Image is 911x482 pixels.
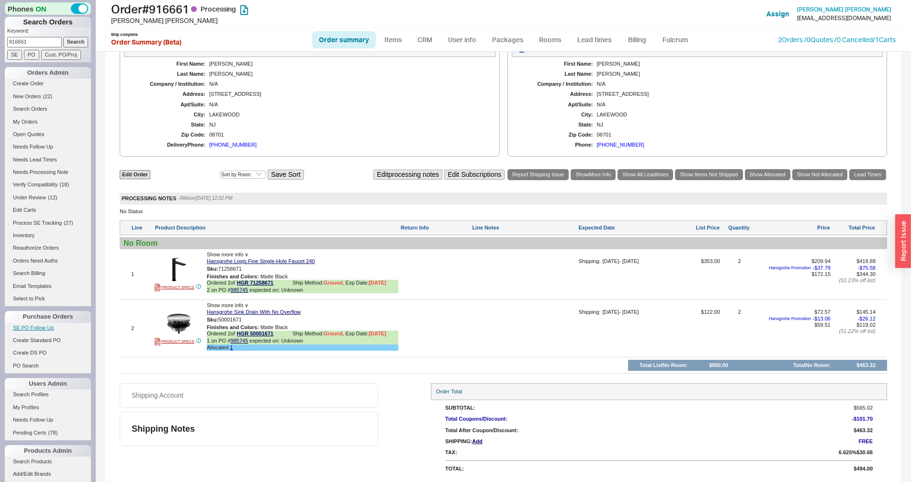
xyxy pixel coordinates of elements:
[268,170,304,180] button: Save Sort
[444,170,505,180] button: Edit Subscriptions
[207,338,398,344] span: expected on: Unknown
[209,142,257,148] div: [PHONE_NUMBER]
[521,91,593,97] div: Address:
[35,4,46,14] span: ON
[521,71,593,77] div: Last Name:
[667,225,720,231] div: List Price
[63,37,89,47] input: Search
[5,92,91,102] a: New Orders(22)
[579,309,601,315] div: Shipping:
[852,416,873,422] span: -
[792,169,847,180] a: Show Not Allocated
[64,220,73,226] span: ( 27 )
[167,312,191,335] img: file_vid84t
[237,331,273,338] a: HGR 50001671
[231,287,248,293] a: 985745
[5,180,91,190] a: Verify Compatibility(18)
[134,81,205,87] div: Company / Institution:
[167,258,191,281] img: 154__hpr04381_tif_udeclf
[134,102,205,108] div: Apt/Suite:
[5,104,91,114] a: Search Orders
[856,309,876,315] span: $145.14
[431,383,887,400] div: Order Total
[134,71,205,77] div: Last Name:
[854,427,873,434] span: $463.32
[5,415,91,425] a: Needs Follow Up
[445,449,830,456] div: Tax:
[5,445,91,457] div: Products Admin
[230,344,233,350] a: 1
[858,316,876,322] span: - $26.12
[640,362,688,368] div: Total List No Room :
[849,169,886,180] a: Lead Times
[445,405,830,411] div: SubTotal:
[769,316,811,321] span: Hansgrohe Promotion
[656,31,695,48] a: Fulcrum
[532,31,568,48] a: Rooms
[597,142,644,148] div: [PHONE_NUMBER]
[5,294,91,304] a: Select to Pick
[811,271,831,277] span: $172.15
[5,67,91,79] div: Orders Admin
[13,195,46,200] span: Under Review
[178,195,232,201] div: - Rikki on [DATE] 12:02 PM
[5,428,91,438] a: Pending Certs(78)
[854,405,873,411] span: $565.02
[758,225,830,231] div: Price
[5,281,91,291] a: Email Templates
[132,225,153,231] div: Line
[120,170,150,179] a: Edit Order
[859,438,873,444] span: FREE
[155,284,194,291] a: PRODUCT SPECS
[207,324,398,331] div: Matte Black
[131,271,153,277] div: 1
[521,132,593,138] div: Zip Code:
[324,331,343,336] b: Ground
[207,252,248,257] span: Show more info ∨
[668,309,720,354] span: $122.00
[5,193,91,203] a: Under Review(12)
[134,122,205,128] div: State:
[521,112,593,118] div: City:
[5,2,91,15] div: Phones
[207,302,248,308] span: Show more info ∨
[5,348,91,358] a: Create DS PO
[5,230,91,241] a: Inventory
[571,169,616,180] button: ShowMore Info
[769,265,811,271] span: Hansgrohe Promotion
[521,61,593,67] div: First Name:
[411,31,439,48] a: CRM
[60,182,69,187] span: ( 18 )
[13,169,68,175] span: Needs Processing Note
[7,27,91,37] p: Keyword:
[602,258,639,264] div: [DATE] - [DATE]
[5,155,91,165] a: Needs Lead Times
[218,316,242,322] span: 50001671
[738,309,741,354] div: 2
[7,50,22,60] input: SE
[5,243,91,253] a: Reauthorize Orders
[155,225,399,231] div: Product Description
[209,102,486,108] div: N/A
[602,309,639,315] div: [DATE] - [DATE]
[5,205,91,215] a: Edit Carts
[445,416,830,422] div: Total Coupons/Discount:
[597,112,874,118] div: LAKEWOOD
[120,208,143,215] div: No Status
[134,91,205,97] div: Address:
[832,277,876,284] div: ( 51.23 % off list)
[832,225,875,231] div: Total Price
[811,258,831,264] span: $209.94
[5,323,91,333] a: SE PO Follow Up
[597,102,874,108] div: N/A
[839,449,856,456] div: 6.625 %
[13,417,53,423] span: Needs Follow Up
[207,324,259,330] span: Finishes and Colors :
[797,15,891,22] div: [EMAIL_ADDRESS][DOMAIN_NAME]
[209,112,486,118] div: LAKEWOOD
[597,61,874,67] div: [PERSON_NAME]
[209,71,486,77] div: [PERSON_NAME]
[597,132,874,138] div: 08701
[373,170,442,180] button: Editprocessing notes
[132,424,374,434] div: Shipping Notes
